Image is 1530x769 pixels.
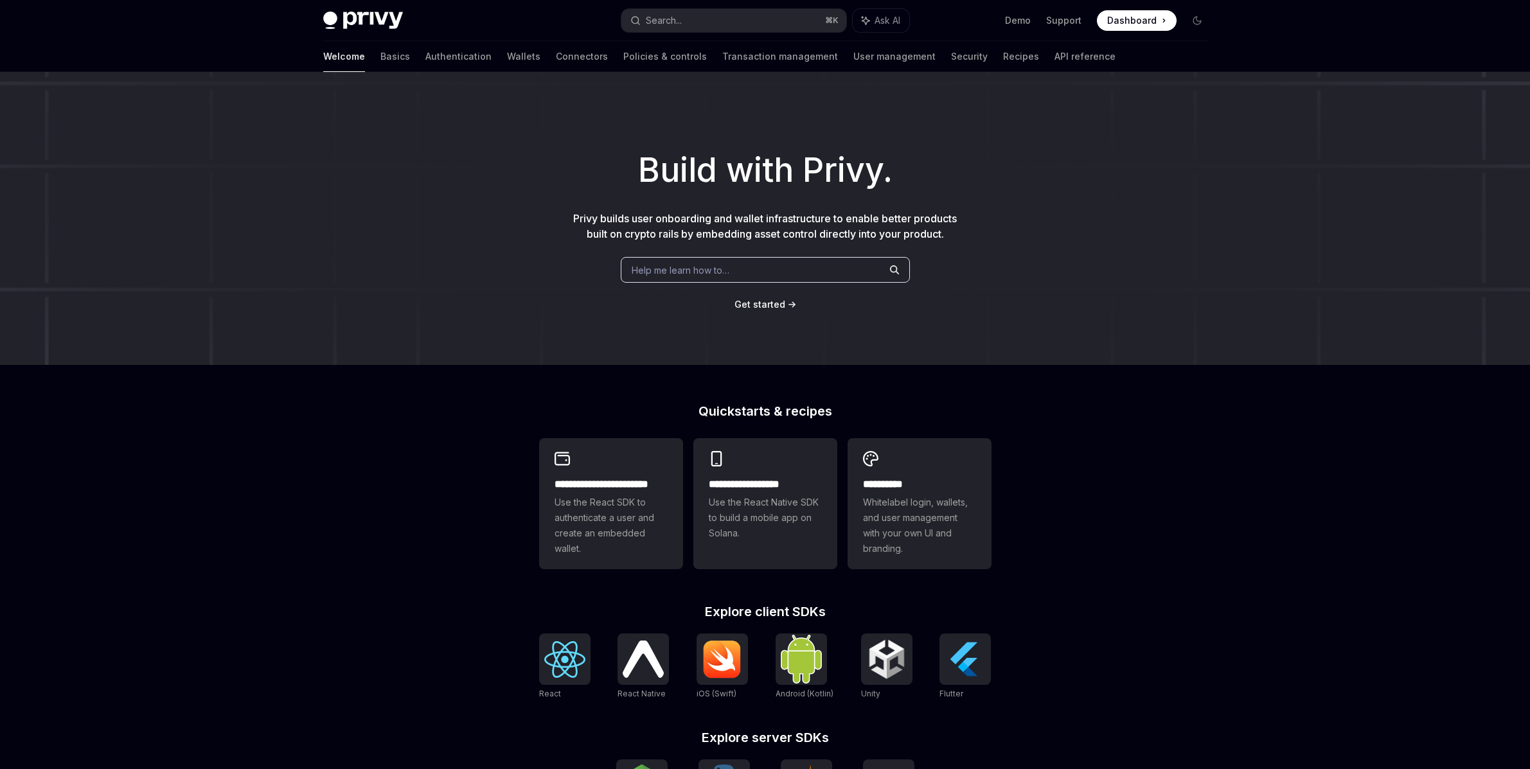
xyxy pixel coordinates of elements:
a: Security [951,41,988,72]
img: Android (Kotlin) [781,635,822,683]
span: React Native [618,689,666,698]
a: Connectors [556,41,608,72]
span: Help me learn how to… [632,263,729,277]
a: Dashboard [1097,10,1177,31]
img: React Native [623,641,664,677]
span: React [539,689,561,698]
span: ⌘ K [825,15,839,26]
button: Ask AI [853,9,909,32]
span: Use the React SDK to authenticate a user and create an embedded wallet. [555,495,668,556]
button: Toggle dark mode [1187,10,1207,31]
span: Android (Kotlin) [776,689,833,698]
span: Ask AI [875,14,900,27]
span: Whitelabel login, wallets, and user management with your own UI and branding. [863,495,976,556]
a: User management [853,41,936,72]
span: Use the React Native SDK to build a mobile app on Solana. [709,495,822,541]
a: Policies & controls [623,41,707,72]
a: API reference [1054,41,1116,72]
img: dark logo [323,12,403,30]
a: **** *****Whitelabel login, wallets, and user management with your own UI and branding. [848,438,992,569]
h2: Explore client SDKs [539,605,992,618]
span: Get started [734,299,785,310]
a: Transaction management [722,41,838,72]
img: iOS (Swift) [702,640,743,678]
img: React [544,641,585,678]
img: Flutter [945,639,986,680]
a: Android (Kotlin)Android (Kotlin) [776,633,833,700]
div: Search... [646,13,682,28]
span: Unity [861,689,880,698]
a: Demo [1005,14,1031,27]
a: iOS (Swift)iOS (Swift) [697,633,748,700]
a: Welcome [323,41,365,72]
h1: Build with Privy. [21,145,1509,195]
img: Unity [866,639,907,680]
span: iOS (Swift) [697,689,736,698]
a: FlutterFlutter [939,633,991,700]
a: Support [1046,14,1081,27]
h2: Explore server SDKs [539,731,992,744]
span: Dashboard [1107,14,1157,27]
a: React NativeReact Native [618,633,669,700]
span: Privy builds user onboarding and wallet infrastructure to enable better products built on crypto ... [573,212,957,240]
a: Recipes [1003,41,1039,72]
a: **** **** **** ***Use the React Native SDK to build a mobile app on Solana. [693,438,837,569]
a: ReactReact [539,633,591,700]
a: UnityUnity [861,633,912,700]
h2: Quickstarts & recipes [539,405,992,418]
button: Search...⌘K [621,9,846,32]
a: Get started [734,298,785,311]
a: Wallets [507,41,540,72]
span: Flutter [939,689,963,698]
a: Basics [380,41,410,72]
a: Authentication [425,41,492,72]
